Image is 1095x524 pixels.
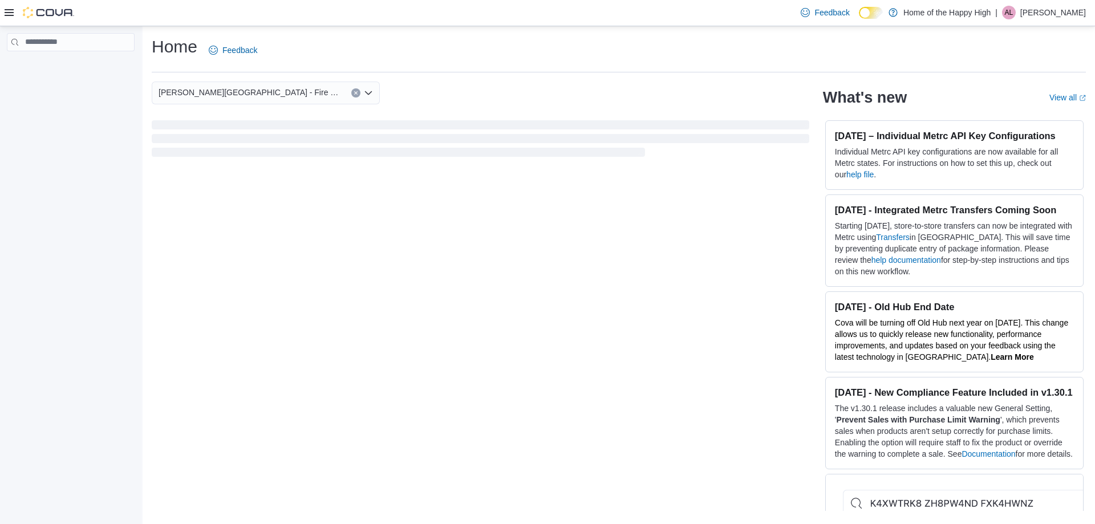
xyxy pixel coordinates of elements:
[796,1,854,24] a: Feedback
[364,88,373,98] button: Open list of options
[204,39,262,62] a: Feedback
[152,123,809,159] span: Loading
[903,6,991,19] p: Home of the Happy High
[859,7,883,19] input: Dark Mode
[823,88,907,107] h2: What's new
[837,415,1000,424] strong: Prevent Sales with Purchase Limit Warning
[1079,95,1086,101] svg: External link
[835,301,1074,312] h3: [DATE] - Old Hub End Date
[846,170,874,179] a: help file
[222,44,257,56] span: Feedback
[1049,93,1086,102] a: View allExternal link
[835,318,1068,361] span: Cova will be turning off Old Hub next year on [DATE]. This change allows us to quickly release ne...
[23,7,74,18] img: Cova
[1002,6,1016,19] div: Adam Lamoureux
[835,403,1074,460] p: The v1.30.1 release includes a valuable new General Setting, ' ', which prevents sales when produ...
[962,449,1015,458] a: Documentation
[995,6,997,19] p: |
[1020,6,1086,19] p: [PERSON_NAME]
[835,130,1074,141] h3: [DATE] – Individual Metrc API Key Configurations
[351,88,360,98] button: Clear input
[876,233,910,242] a: Transfers
[991,352,1033,361] a: Learn More
[1005,6,1013,19] span: AL
[814,7,849,18] span: Feedback
[871,255,941,265] a: help documentation
[152,35,197,58] h1: Home
[835,146,1074,180] p: Individual Metrc API key configurations are now available for all Metrc states. For instructions ...
[159,86,340,99] span: [PERSON_NAME][GEOGRAPHIC_DATA] - Fire & Flower
[835,387,1074,398] h3: [DATE] - New Compliance Feature Included in v1.30.1
[835,220,1074,277] p: Starting [DATE], store-to-store transfers can now be integrated with Metrc using in [GEOGRAPHIC_D...
[835,204,1074,216] h3: [DATE] - Integrated Metrc Transfers Coming Soon
[7,54,135,81] nav: Complex example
